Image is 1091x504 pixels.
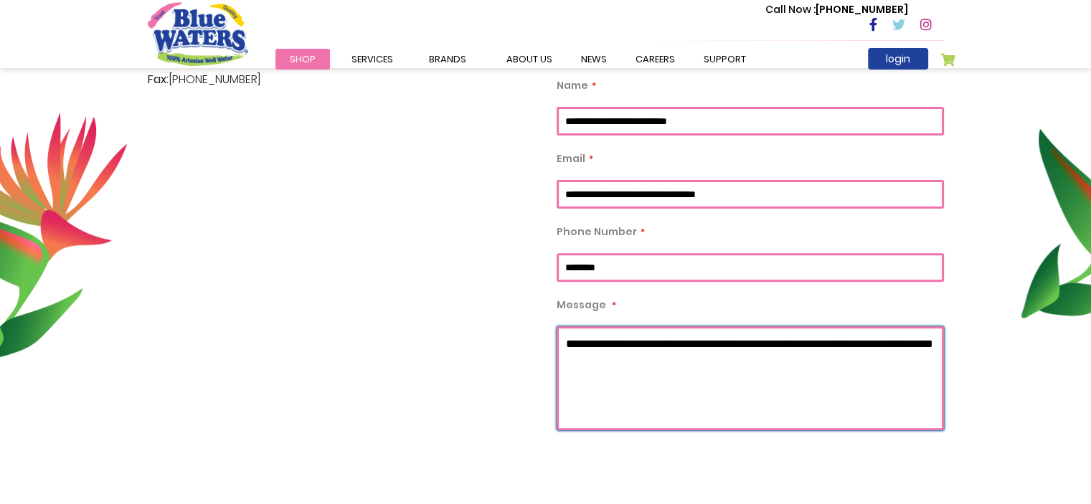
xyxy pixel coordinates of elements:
a: careers [621,49,689,70]
span: Brands [429,52,466,66]
p: [PHONE_NUMBER]/5 [PHONE_NUMBER] [148,54,535,88]
span: Shop [290,52,316,66]
a: about us [492,49,567,70]
p: [PHONE_NUMBER] [765,2,908,17]
a: support [689,49,760,70]
a: store logo [148,2,248,65]
span: Fax: [148,71,169,88]
span: Email [557,151,585,166]
iframe: reCAPTCHA [557,444,775,500]
a: login [868,48,928,70]
span: Message [557,298,606,312]
span: Call Now : [765,2,816,16]
span: Name [557,78,588,92]
span: Phone Number [557,224,637,239]
span: Services [351,52,393,66]
a: News [567,49,621,70]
